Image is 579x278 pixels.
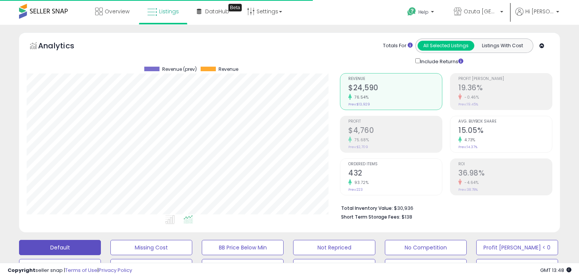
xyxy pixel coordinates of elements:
small: -0.46% [462,94,479,100]
h2: 36.98% [458,169,552,179]
span: Hi [PERSON_NAME] [525,8,554,15]
small: Prev: 223 [348,187,363,192]
span: Profit [348,120,442,124]
button: Listings With Cost [474,41,531,51]
h2: 19.36% [458,83,552,94]
div: Include Returns [410,57,472,66]
button: All Selected Listings [418,41,474,51]
h2: $24,590 [348,83,442,94]
small: Prev: 14.37% [458,145,477,149]
span: 2025-09-16 13:48 GMT [540,267,571,274]
button: 91-180 [19,259,101,274]
a: Privacy Policy [99,267,132,274]
small: 76.54% [352,94,368,100]
button: 271-365 [202,259,284,274]
span: Ordered Items [348,162,442,166]
button: 365+ [293,259,375,274]
strong: Copyright [8,267,35,274]
h2: 432 [348,169,442,179]
h2: $4,760 [348,126,442,136]
span: Revenue [348,77,442,81]
small: -4.64% [462,180,479,185]
li: $30,936 [341,203,547,212]
span: Overview [105,8,129,15]
button: BB <10% [476,259,558,274]
span: $138 [402,213,412,220]
span: Revenue [219,67,238,72]
button: Missing Cost [110,240,192,255]
span: Ozuta [GEOGRAPHIC_DATA] [464,8,498,15]
span: DataHub [205,8,229,15]
a: Hi [PERSON_NAME] [515,8,559,25]
button: Not Repriced [293,240,375,255]
button: Win BB [385,259,467,274]
button: 181-270 [110,259,192,274]
span: ROI [458,162,552,166]
span: Listings [159,8,179,15]
small: 4.73% [462,137,475,143]
b: Short Term Storage Fees: [341,214,400,220]
small: 75.68% [352,137,369,143]
small: Prev: $2,709 [348,145,368,149]
span: Revenue (prev) [162,67,197,72]
small: Prev: 19.45% [458,102,478,107]
span: Help [418,9,429,15]
button: No Competition [385,240,467,255]
button: BB Price Below Min [202,240,284,255]
span: Avg. Buybox Share [458,120,552,124]
small: 93.72% [352,180,368,185]
a: Terms of Use [65,267,97,274]
span: Profit [PERSON_NAME] [458,77,552,81]
b: Total Inventory Value: [341,205,393,211]
button: Default [19,240,101,255]
button: Profit [PERSON_NAME] < 0 [476,240,558,255]
h5: Analytics [38,40,89,53]
div: Tooltip anchor [228,4,242,11]
div: seller snap | | [8,267,132,274]
h2: 15.05% [458,126,552,136]
div: Totals For [383,42,413,50]
small: Prev: 38.78% [458,187,478,192]
small: Prev: $13,929 [348,102,370,107]
a: Help [401,1,442,25]
i: Get Help [407,7,416,16]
